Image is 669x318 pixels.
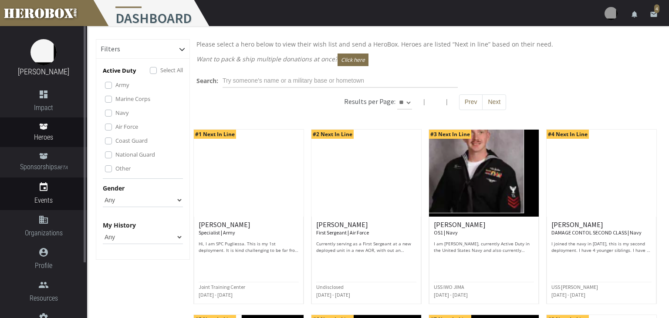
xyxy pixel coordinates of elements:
[160,65,183,75] label: Select All
[434,221,534,236] h6: [PERSON_NAME]
[103,220,136,230] label: My History
[631,10,639,18] i: notifications
[30,39,57,65] img: image
[223,74,458,88] input: Try someone's name or a military base or hometown
[605,7,618,20] img: user-image
[196,76,218,86] label: Search:
[193,129,304,304] a: #1 Next In Line [PERSON_NAME] Specialist | Army Hi, I am SPC Pugliessa. This is my 1st deployment...
[115,94,150,104] label: Marine Corps
[434,241,534,254] p: I am [PERSON_NAME], currently Active Duty in the United States Navy and also currently deployed o...
[316,284,344,290] small: Undisclosed
[115,108,129,117] label: Navy
[316,291,350,298] small: [DATE] - [DATE]
[199,291,233,298] small: [DATE] - [DATE]
[199,284,245,290] small: Joint Training Center
[434,229,458,236] small: OS1 | Navy
[194,130,236,139] span: #1 Next In Line
[429,129,539,304] a: #3 Next In Line [PERSON_NAME] OS1 | Navy I am [PERSON_NAME], currently Active Duty in the United ...
[103,66,136,76] p: Active Duty
[199,229,235,236] small: Specialist | Army
[115,164,131,173] label: Other
[115,80,129,90] label: Army
[115,122,138,131] label: Air Force
[546,129,657,304] a: #4 Next In Line [PERSON_NAME] DAMAGE CONTOL SECOND CLASS | Navy I joined the navy in [DATE], this...
[547,130,589,139] span: #4 Next In Line
[482,94,506,110] button: Next
[311,129,422,304] a: #2 Next In Line [PERSON_NAME] First Sergeant | Air Force Currently serving as a First Sergeant at...
[196,39,654,49] p: Please select a hero below to view their wish list and send a HeroBox. Heroes are listed “Next in...
[18,67,69,76] a: [PERSON_NAME]
[650,10,658,18] i: email
[459,94,483,110] button: Prev
[434,291,468,298] small: [DATE] - [DATE]
[429,130,471,139] span: #3 Next In Line
[338,54,368,66] button: Click here
[103,183,125,193] label: Gender
[311,130,354,139] span: #2 Next In Line
[101,45,120,53] h6: Filters
[551,229,642,236] small: DAMAGE CONTOL SECOND CLASS | Navy
[115,150,155,159] label: National Guard
[316,221,416,236] h6: [PERSON_NAME]
[115,136,148,145] label: Coast Guard
[551,241,652,254] p: I joined the navy in [DATE], this is my second deployment. I have 4 younger siblings. I have a ca...
[551,291,585,298] small: [DATE] - [DATE]
[551,221,652,236] h6: [PERSON_NAME]
[316,229,369,236] small: First Sergeant | Air Force
[316,241,416,254] p: Currently serving as a First Sergeant at a new deployed unit in a new AOR, with out an establised...
[199,221,299,236] h6: [PERSON_NAME]
[344,97,395,106] h6: Results per Page:
[445,97,449,106] span: |
[199,241,299,254] p: Hi, I am SPC Pugliessa. This is my 1st deployment. It is kind challenging to be far from my famil...
[434,284,464,290] small: USS IWO JIMA
[654,4,659,13] span: 4
[57,165,68,171] small: BETA
[422,97,426,106] span: |
[551,284,598,290] small: USS [PERSON_NAME]
[196,54,654,66] p: Want to pack & ship multiple donations at once?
